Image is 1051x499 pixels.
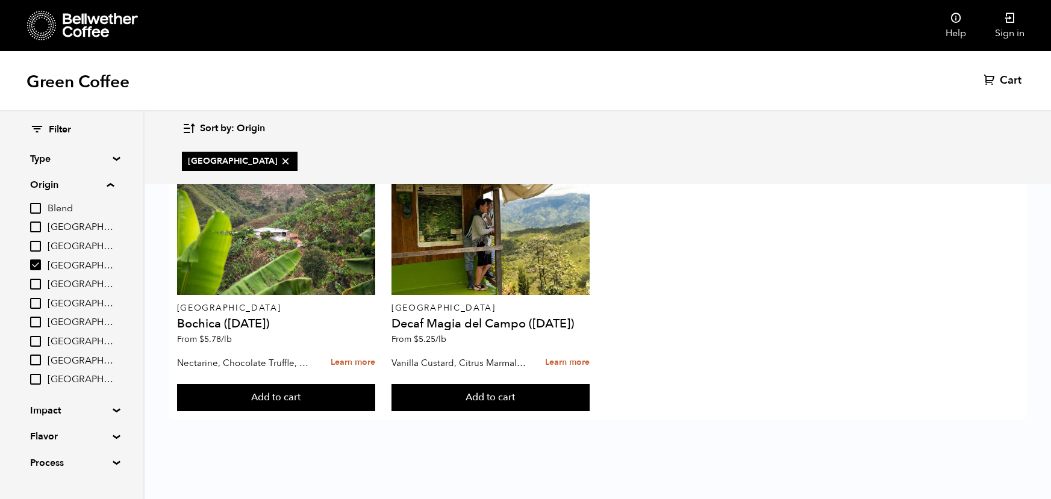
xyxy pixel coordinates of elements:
button: Add to cart [177,384,375,412]
summary: Origin [30,178,114,192]
span: [GEOGRAPHIC_DATA] [48,259,114,273]
summary: Flavor [30,429,113,444]
input: [GEOGRAPHIC_DATA] [30,279,41,290]
summary: Process [30,456,113,470]
span: /lb [435,333,446,345]
p: Nectarine, Chocolate Truffle, Brown Sugar [177,354,312,372]
p: Vanilla Custard, Citrus Marmalade, Caramel [391,354,526,372]
input: [GEOGRAPHIC_DATA] [30,222,41,232]
span: [GEOGRAPHIC_DATA] [48,355,114,368]
input: [GEOGRAPHIC_DATA] [30,259,41,270]
input: [GEOGRAPHIC_DATA] [30,241,41,252]
span: /lb [221,333,232,345]
span: [GEOGRAPHIC_DATA] [48,297,114,311]
input: [GEOGRAPHIC_DATA] [30,336,41,347]
span: From [177,333,232,345]
input: [GEOGRAPHIC_DATA] [30,317,41,327]
span: $ [414,333,419,345]
span: [GEOGRAPHIC_DATA] [48,221,114,234]
span: $ [199,333,204,345]
h1: Green Coffee [27,71,129,93]
button: Add to cart [391,384,590,412]
span: Blend [48,202,114,215]
p: [GEOGRAPHIC_DATA] [391,304,590,312]
span: [GEOGRAPHIC_DATA] [48,316,114,329]
span: [GEOGRAPHIC_DATA] [48,373,114,386]
input: [GEOGRAPHIC_DATA] [30,355,41,365]
input: Blend [30,203,41,214]
span: [GEOGRAPHIC_DATA] [48,335,114,349]
h4: Bochica ([DATE]) [177,318,375,330]
p: [GEOGRAPHIC_DATA] [177,304,375,312]
span: [GEOGRAPHIC_DATA] [48,240,114,253]
span: Filter [49,123,71,137]
input: [GEOGRAPHIC_DATA] [30,298,41,309]
span: Cart [1000,73,1021,88]
a: Learn more [331,350,375,376]
summary: Impact [30,403,113,418]
h4: Decaf Magia del Campo ([DATE]) [391,318,590,330]
summary: Type [30,152,113,166]
bdi: 5.25 [414,333,446,345]
span: [GEOGRAPHIC_DATA] [188,155,292,167]
span: From [391,333,446,345]
a: Learn more [545,350,590,376]
span: Sort by: Origin [200,122,265,135]
span: [GEOGRAPHIC_DATA] [48,278,114,291]
button: Sort by: Origin [182,114,265,143]
bdi: 5.78 [199,333,232,345]
input: [GEOGRAPHIC_DATA] [30,374,41,385]
a: Cart [984,73,1024,88]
